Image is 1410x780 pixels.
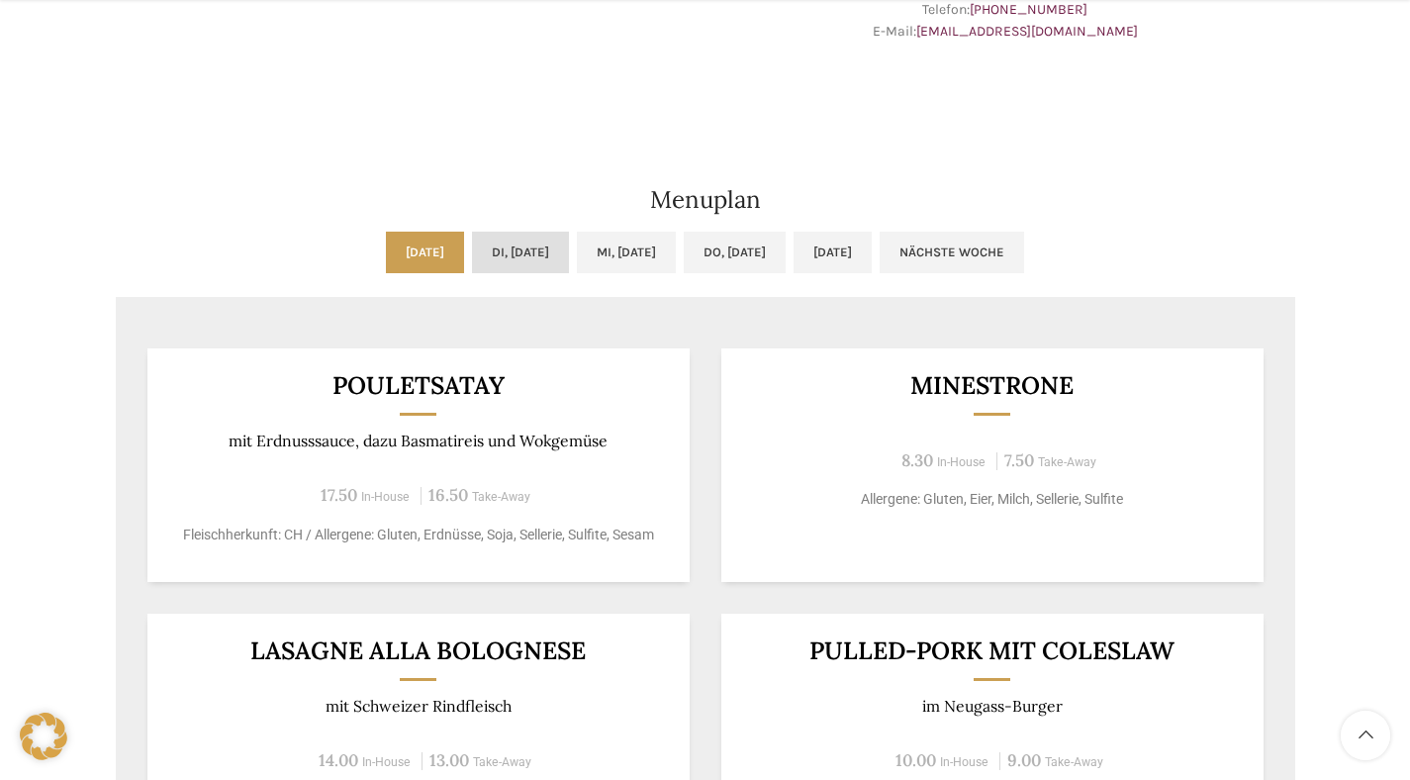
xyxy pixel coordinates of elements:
[745,697,1239,716] p: im Neugass-Burger
[745,638,1239,663] h3: Pulled-Pork mit Coleslaw
[745,489,1239,510] p: Allergene: Gluten, Eier, Milch, Sellerie, Sulfite
[386,232,464,273] a: [DATE]
[745,373,1239,398] h3: Minestrone
[901,449,933,471] span: 8.30
[116,188,1295,212] h2: Menuplan
[880,232,1024,273] a: Nächste Woche
[1038,455,1096,469] span: Take-Away
[1045,755,1103,769] span: Take-Away
[472,232,569,273] a: Di, [DATE]
[937,455,986,469] span: In-House
[319,749,358,771] span: 14.00
[1004,449,1034,471] span: 7.50
[321,484,357,506] span: 17.50
[684,232,786,273] a: Do, [DATE]
[362,755,411,769] span: In-House
[428,484,468,506] span: 16.50
[472,490,530,504] span: Take-Away
[970,1,1087,18] a: [PHONE_NUMBER]
[1007,749,1041,771] span: 9.00
[577,232,676,273] a: Mi, [DATE]
[916,23,1138,40] a: [EMAIL_ADDRESS][DOMAIN_NAME]
[429,749,469,771] span: 13.00
[895,749,936,771] span: 10.00
[940,755,988,769] span: In-House
[171,432,665,450] p: mit Erdnusssauce, dazu Basmatireis und Wokgemüse
[794,232,872,273] a: [DATE]
[171,373,665,398] h3: Pouletsatay
[171,525,665,545] p: Fleischherkunft: CH / Allergene: Gluten, Erdnüsse, Soja, Sellerie, Sulfite, Sesam
[361,490,410,504] span: In-House
[1341,711,1390,760] a: Scroll to top button
[171,638,665,663] h3: LASAGNE ALLA BOLOGNESE
[473,755,531,769] span: Take-Away
[171,697,665,716] p: mit Schweizer Rindfleisch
